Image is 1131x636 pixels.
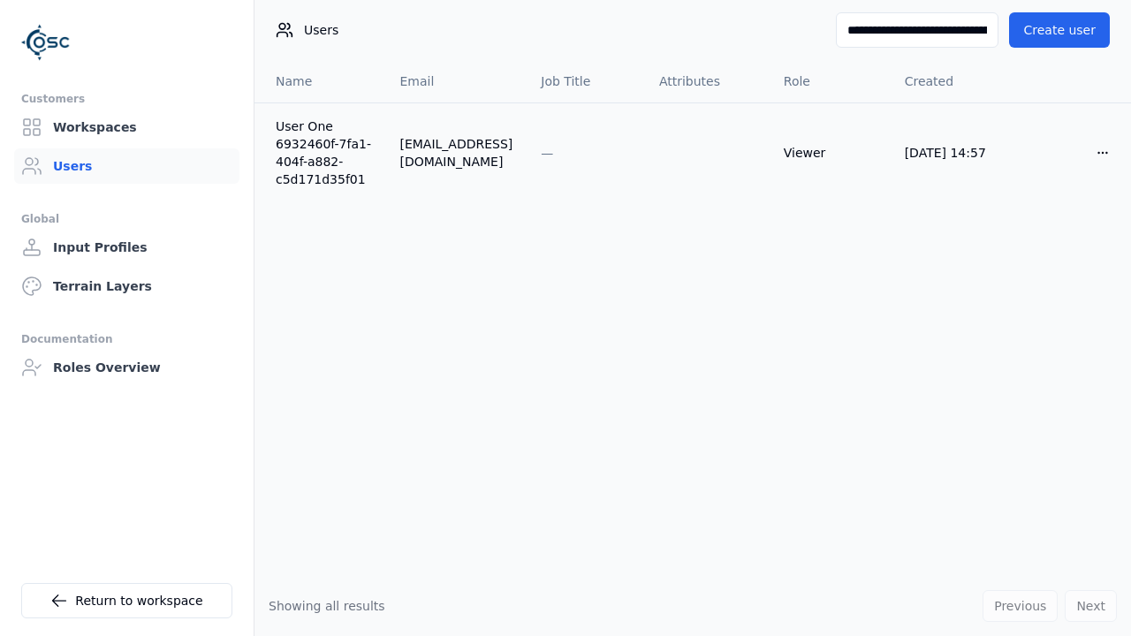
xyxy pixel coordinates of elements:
[254,60,385,102] th: Name
[21,18,71,67] img: Logo
[21,88,232,110] div: Customers
[14,230,239,265] a: Input Profiles
[304,21,338,39] span: Users
[14,269,239,304] a: Terrain Layers
[269,599,385,613] span: Showing all results
[21,583,232,618] a: Return to workspace
[541,146,553,160] span: —
[21,329,232,350] div: Documentation
[770,60,891,102] th: Role
[14,350,239,385] a: Roles Overview
[385,60,527,102] th: Email
[905,144,998,162] div: [DATE] 14:57
[276,117,371,188] a: User One 6932460f-7fa1-404f-a882-c5d171d35f01
[1009,12,1110,48] button: Create user
[21,208,232,230] div: Global
[891,60,1013,102] th: Created
[14,148,239,184] a: Users
[645,60,770,102] th: Attributes
[784,144,877,162] div: Viewer
[527,60,645,102] th: Job Title
[399,135,512,170] div: [EMAIL_ADDRESS][DOMAIN_NAME]
[14,110,239,145] a: Workspaces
